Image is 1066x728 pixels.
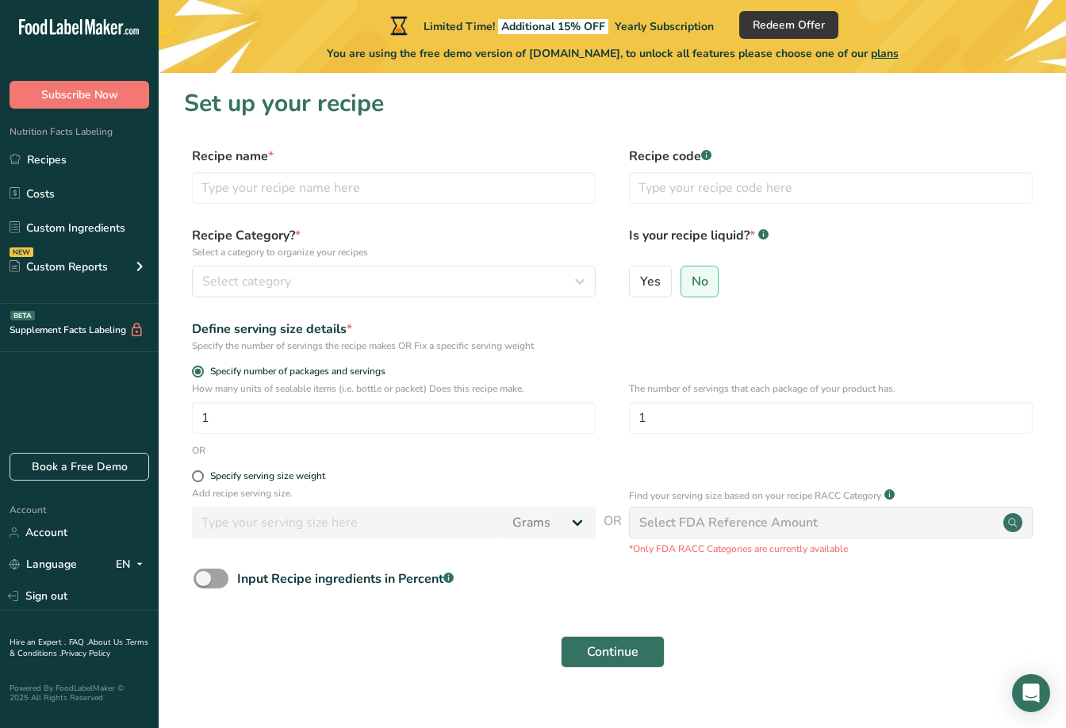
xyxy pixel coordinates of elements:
a: Privacy Policy [61,648,110,659]
div: Specify the number of servings the recipe makes OR Fix a specific serving weight [192,339,596,353]
span: Continue [587,642,638,661]
div: Define serving size details [192,320,596,339]
span: Yes [640,274,661,289]
span: OR [604,512,622,556]
button: Redeem Offer [739,11,838,39]
div: Limited Time! [387,16,714,35]
p: Add recipe serving size. [192,486,596,500]
label: Recipe code [629,147,1033,166]
input: Type your recipe name here [192,172,596,204]
label: Recipe name [192,147,596,166]
div: EN [116,555,149,574]
span: Redeem Offer [753,17,825,33]
a: Terms & Conditions . [10,637,148,659]
button: Select category [192,266,596,297]
p: How many units of sealable items (i.e. bottle or packet) Does this recipe make. [192,381,596,396]
div: Open Intercom Messenger [1012,674,1050,712]
div: Select FDA Reference Amount [639,513,818,532]
div: BETA [10,311,35,320]
label: Is your recipe liquid? [629,226,1033,259]
label: Recipe Category? [192,226,596,259]
div: Custom Reports [10,259,108,275]
div: Specify serving size weight [210,470,325,482]
input: Type your recipe code here [629,172,1033,204]
a: About Us . [88,637,126,648]
span: Specify number of packages and servings [204,366,385,377]
a: Hire an Expert . [10,637,66,648]
span: No [692,274,708,289]
input: Type your serving size here [192,507,503,538]
a: Language [10,550,77,578]
span: You are using the free demo version of [DOMAIN_NAME], to unlock all features please choose one of... [327,45,899,62]
p: *Only FDA RACC Categories are currently available [629,542,1033,556]
button: Subscribe Now [10,81,149,109]
span: Yearly Subscription [615,19,714,34]
a: Book a Free Demo [10,453,149,481]
p: The number of servings that each package of your product has. [629,381,1033,396]
div: OR [192,443,205,458]
p: Find your serving size based on your recipe RACC Category [629,489,881,503]
div: NEW [10,247,33,257]
span: Select category [202,272,291,291]
span: Subscribe Now [41,86,118,103]
div: Input Recipe ingredients in Percent [237,569,454,588]
p: Select a category to organize your recipes [192,245,596,259]
h1: Set up your recipe [184,86,1041,121]
a: FAQ . [69,637,88,648]
button: Continue [561,636,665,668]
span: Additional 15% OFF [498,19,608,34]
span: plans [871,46,899,61]
div: Powered By FoodLabelMaker © 2025 All Rights Reserved [10,684,149,703]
